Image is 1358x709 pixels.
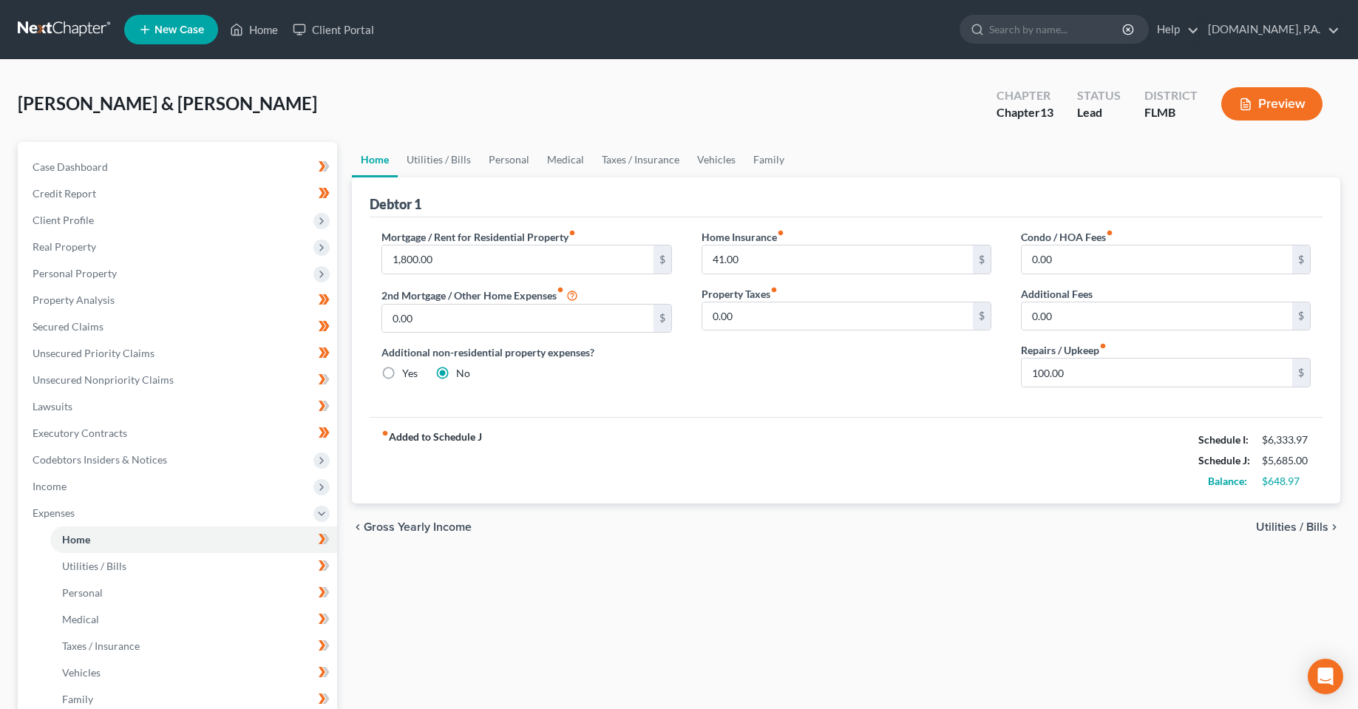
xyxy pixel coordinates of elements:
[352,521,472,533] button: chevron_left Gross Yearly Income
[21,367,337,393] a: Unsecured Nonpriority Claims
[381,286,578,304] label: 2nd Mortgage / Other Home Expenses
[1201,16,1340,43] a: [DOMAIN_NAME], P.A.
[21,180,337,207] a: Credit Report
[33,214,94,226] span: Client Profile
[973,302,991,330] div: $
[33,187,96,200] span: Credit Report
[33,400,72,413] span: Lawsuits
[381,229,576,245] label: Mortgage / Rent for Residential Property
[997,87,1053,104] div: Chapter
[480,142,538,177] a: Personal
[1208,475,1247,487] strong: Balance:
[1099,342,1107,350] i: fiber_manual_record
[1022,302,1292,330] input: --
[33,294,115,306] span: Property Analysis
[33,427,127,439] span: Executory Contracts
[1262,432,1311,447] div: $6,333.97
[33,240,96,253] span: Real Property
[702,245,973,274] input: --
[21,154,337,180] a: Case Dashboard
[1021,342,1107,358] label: Repairs / Upkeep
[50,553,337,580] a: Utilities / Bills
[21,340,337,367] a: Unsecured Priority Claims
[688,142,744,177] a: Vehicles
[62,640,140,652] span: Taxes / Insurance
[1021,229,1113,245] label: Condo / HOA Fees
[702,286,778,302] label: Property Taxes
[770,286,778,294] i: fiber_manual_record
[62,693,93,705] span: Family
[62,586,103,599] span: Personal
[364,521,472,533] span: Gross Yearly Income
[1221,87,1323,121] button: Preview
[568,229,576,237] i: fiber_manual_record
[456,366,470,381] label: No
[1144,104,1198,121] div: FLMB
[1144,87,1198,104] div: District
[50,659,337,686] a: Vehicles
[223,16,285,43] a: Home
[1262,474,1311,489] div: $648.97
[33,480,67,492] span: Income
[593,142,688,177] a: Taxes / Insurance
[21,393,337,420] a: Lawsuits
[155,24,204,35] span: New Case
[398,142,480,177] a: Utilities / Bills
[653,305,671,333] div: $
[1077,87,1121,104] div: Status
[381,430,482,492] strong: Added to Schedule J
[50,526,337,553] a: Home
[1262,453,1311,468] div: $5,685.00
[1292,245,1310,274] div: $
[1328,521,1340,533] i: chevron_right
[1198,433,1249,446] strong: Schedule I:
[557,286,564,294] i: fiber_manual_record
[538,142,593,177] a: Medical
[1022,359,1292,387] input: --
[50,633,337,659] a: Taxes / Insurance
[1021,286,1093,302] label: Additional Fees
[21,420,337,447] a: Executory Contracts
[702,229,784,245] label: Home Insurance
[381,345,671,360] label: Additional non-residential property expenses?
[352,142,398,177] a: Home
[50,580,337,606] a: Personal
[33,320,103,333] span: Secured Claims
[1198,454,1250,467] strong: Schedule J:
[1077,104,1121,121] div: Lead
[1308,659,1343,694] div: Open Intercom Messenger
[382,305,653,333] input: --
[352,521,364,533] i: chevron_left
[18,92,317,114] span: [PERSON_NAME] & [PERSON_NAME]
[1292,302,1310,330] div: $
[381,430,389,437] i: fiber_manual_record
[1256,521,1340,533] button: Utilities / Bills chevron_right
[62,666,101,679] span: Vehicles
[33,347,155,359] span: Unsecured Priority Claims
[702,302,973,330] input: --
[33,453,167,466] span: Codebtors Insiders & Notices
[777,229,784,237] i: fiber_manual_record
[989,16,1124,43] input: Search by name...
[62,560,126,572] span: Utilities / Bills
[382,245,653,274] input: --
[1040,105,1053,119] span: 13
[62,613,99,625] span: Medical
[1292,359,1310,387] div: $
[1106,229,1113,237] i: fiber_manual_record
[33,267,117,279] span: Personal Property
[21,313,337,340] a: Secured Claims
[62,533,90,546] span: Home
[33,373,174,386] span: Unsecured Nonpriority Claims
[653,245,671,274] div: $
[1150,16,1199,43] a: Help
[1256,521,1328,533] span: Utilities / Bills
[973,245,991,274] div: $
[33,160,108,173] span: Case Dashboard
[370,195,421,213] div: Debtor 1
[50,606,337,633] a: Medical
[33,506,75,519] span: Expenses
[744,142,793,177] a: Family
[285,16,381,43] a: Client Portal
[21,287,337,313] a: Property Analysis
